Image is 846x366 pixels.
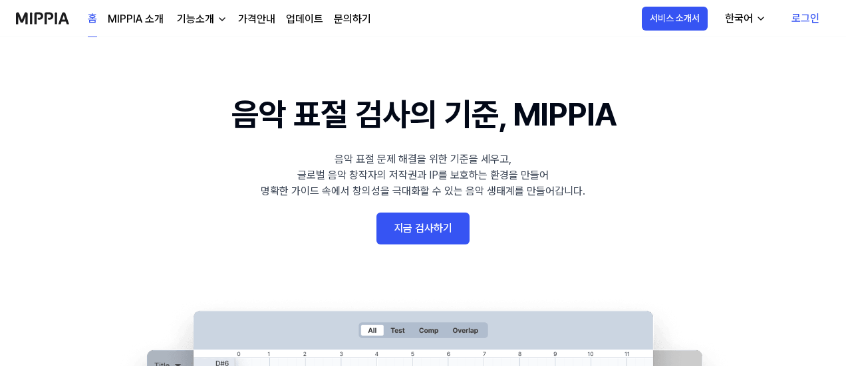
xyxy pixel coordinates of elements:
[231,90,615,138] h1: 음악 표절 검사의 기준, MIPPIA
[376,213,470,244] a: 지금 검사하기
[217,14,227,25] img: down
[174,11,217,27] div: 기능소개
[642,7,708,31] button: 서비스 소개서
[261,151,585,199] div: 음악 표절 문제 해결을 위한 기준을 세우고, 글로벌 음악 창작자의 저작권과 IP를 보호하는 환경을 만들어 명확한 가이드 속에서 창의성을 극대화할 수 있는 음악 생태계를 만들어...
[238,11,275,27] a: 가격안내
[108,11,164,27] a: MIPPIA 소개
[174,11,227,27] button: 기능소개
[88,1,97,37] a: 홈
[334,11,371,27] a: 문의하기
[722,11,756,27] div: 한국어
[714,5,774,32] button: 한국어
[286,11,323,27] a: 업데이트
